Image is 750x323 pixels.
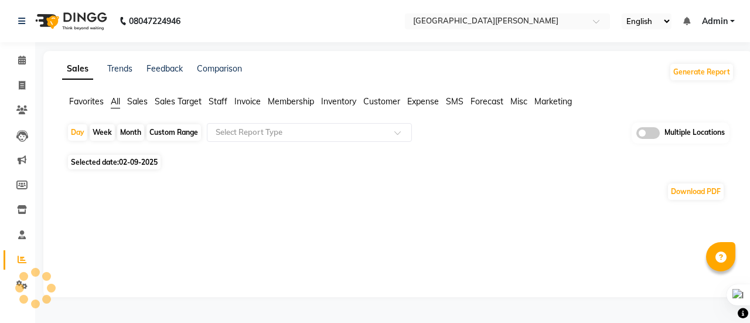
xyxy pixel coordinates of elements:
a: Sales [62,59,93,80]
a: Comparison [197,63,242,74]
span: Membership [268,96,314,107]
span: Favorites [69,96,104,107]
span: SMS [446,96,463,107]
span: Admin [702,15,728,28]
span: Inventory [321,96,356,107]
img: logo [30,5,110,38]
span: Misc [510,96,527,107]
span: Marketing [534,96,572,107]
span: Sales [127,96,148,107]
button: Generate Report [670,64,733,80]
span: Sales Target [155,96,202,107]
span: Forecast [471,96,503,107]
button: Download PDF [668,183,724,200]
span: Invoice [234,96,261,107]
span: Customer [363,96,400,107]
span: Expense [407,96,439,107]
div: Day [68,124,87,141]
b: 08047224946 [129,5,180,38]
div: Week [90,124,115,141]
span: Staff [209,96,227,107]
span: Selected date: [68,155,161,169]
a: Feedback [146,63,183,74]
a: Trends [107,63,132,74]
span: All [111,96,120,107]
span: Multiple Locations [664,127,725,139]
div: Custom Range [146,124,201,141]
div: Month [117,124,144,141]
span: 02-09-2025 [119,158,158,166]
